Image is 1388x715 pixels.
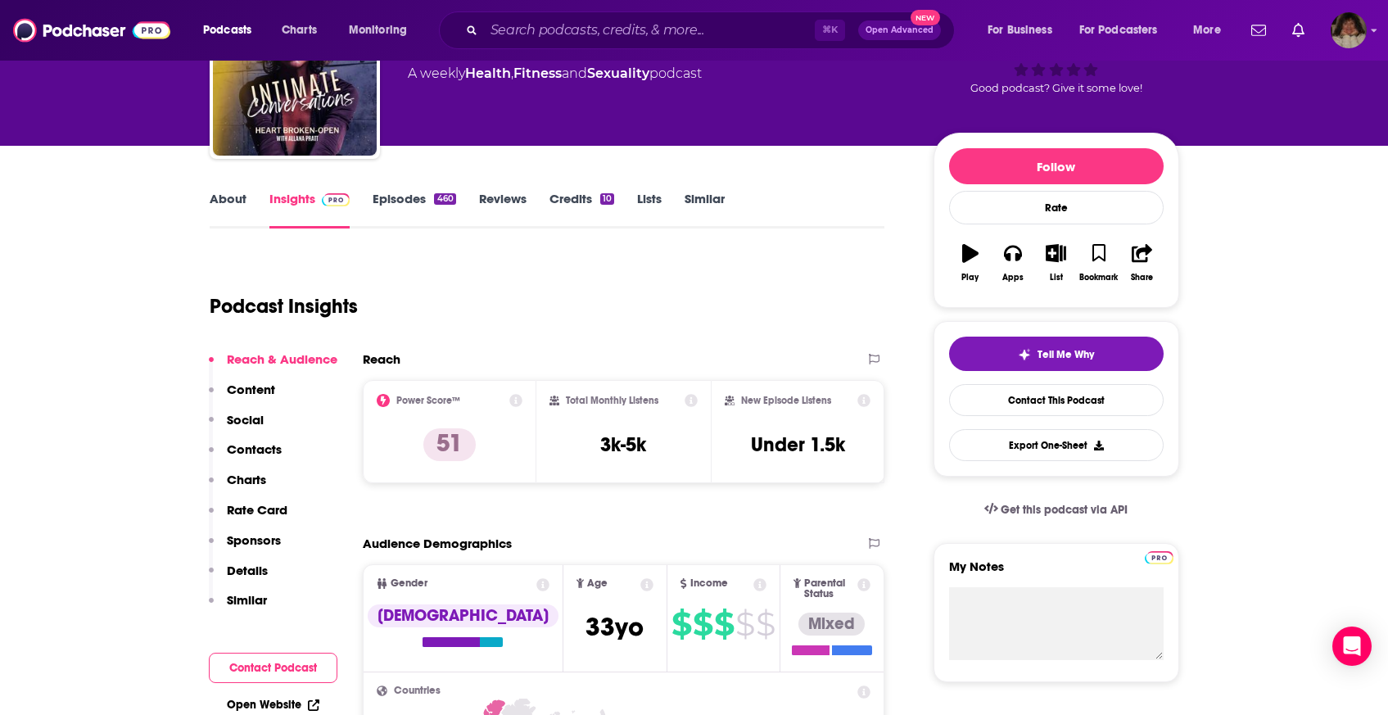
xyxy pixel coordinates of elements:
[209,351,337,382] button: Reach & Audience
[949,429,1164,461] button: Export One-Sheet
[394,686,441,696] span: Countries
[804,578,855,600] span: Parental Status
[587,66,649,81] a: Sexuality
[1078,233,1120,292] button: Bookmark
[858,20,941,40] button: Open AdvancedNew
[227,502,287,518] p: Rate Card
[373,191,455,229] a: Episodes460
[1286,16,1311,44] a: Show notifications dropdown
[693,611,712,637] span: $
[714,611,734,637] span: $
[949,148,1164,184] button: Follow
[1034,233,1077,292] button: List
[735,611,754,637] span: $
[368,604,558,627] div: [DEMOGRAPHIC_DATA]
[1332,627,1372,666] div: Open Intercom Messenger
[209,653,337,683] button: Contact Podcast
[798,613,865,636] div: Mixed
[349,19,407,42] span: Monitoring
[1038,348,1094,361] span: Tell Me Why
[479,191,527,229] a: Reviews
[1079,273,1118,283] div: Bookmark
[637,191,662,229] a: Lists
[1018,348,1031,361] img: tell me why sparkle
[227,351,337,367] p: Reach & Audience
[1331,12,1367,48] img: User Profile
[227,472,266,487] p: Charts
[209,532,281,563] button: Sponsors
[949,191,1164,224] div: Rate
[227,412,264,428] p: Social
[423,428,476,461] p: 51
[600,193,614,205] div: 10
[434,193,455,205] div: 460
[976,17,1073,43] button: open menu
[756,611,775,637] span: $
[408,64,702,84] div: A weekly podcast
[961,273,979,283] div: Play
[1001,503,1128,517] span: Get this podcast via API
[988,19,1052,42] span: For Business
[1245,16,1273,44] a: Show notifications dropdown
[209,441,282,472] button: Contacts
[192,17,273,43] button: open menu
[227,382,275,397] p: Content
[203,19,251,42] span: Podcasts
[866,26,934,34] span: Open Advanced
[949,337,1164,371] button: tell me why sparkleTell Me Why
[363,351,400,367] h2: Reach
[815,20,845,41] span: ⌘ K
[911,10,940,25] span: New
[209,472,266,502] button: Charts
[587,578,608,589] span: Age
[1131,273,1153,283] div: Share
[209,382,275,412] button: Content
[1145,551,1173,564] img: Podchaser Pro
[484,17,815,43] input: Search podcasts, credits, & more...
[209,502,287,532] button: Rate Card
[562,66,587,81] span: and
[227,532,281,548] p: Sponsors
[227,563,268,578] p: Details
[363,536,512,551] h2: Audience Demographics
[209,412,264,442] button: Social
[992,233,1034,292] button: Apps
[391,578,427,589] span: Gender
[741,395,831,406] h2: New Episode Listens
[549,191,614,229] a: Credits10
[949,233,992,292] button: Play
[282,19,317,42] span: Charts
[1079,19,1158,42] span: For Podcasters
[970,82,1142,94] span: Good podcast? Give it some love!
[396,395,460,406] h2: Power Score™
[971,490,1142,530] a: Get this podcast via API
[1193,19,1221,42] span: More
[949,559,1164,587] label: My Notes
[337,17,428,43] button: open menu
[600,432,646,457] h3: 3k-5k
[13,15,170,46] img: Podchaser - Follow, Share and Rate Podcasts
[454,11,970,49] div: Search podcasts, credits, & more...
[1331,12,1367,48] span: Logged in as angelport
[227,592,267,608] p: Similar
[209,563,268,593] button: Details
[227,698,319,712] a: Open Website
[690,578,728,589] span: Income
[566,395,658,406] h2: Total Monthly Listens
[1331,12,1367,48] button: Show profile menu
[465,66,511,81] a: Health
[671,611,691,637] span: $
[1120,233,1163,292] button: Share
[210,294,358,319] h1: Podcast Insights
[513,66,562,81] a: Fitness
[1050,273,1063,283] div: List
[751,432,845,457] h3: Under 1.5k
[227,441,282,457] p: Contacts
[585,611,644,643] span: 33 yo
[271,17,327,43] a: Charts
[269,191,350,229] a: InsightsPodchaser Pro
[1069,17,1182,43] button: open menu
[1182,17,1241,43] button: open menu
[685,191,725,229] a: Similar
